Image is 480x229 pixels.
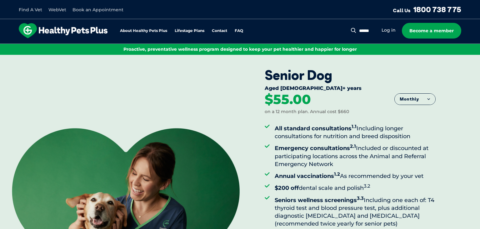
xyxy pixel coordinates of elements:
strong: Seniors wellness screenings [275,197,364,204]
a: About Healthy Pets Plus [120,29,167,33]
strong: $200 off [275,185,299,191]
div: Aged [DEMOGRAPHIC_DATA]+ years [265,85,436,93]
span: Proactive, preventative wellness program designed to keep your pet healthier and happier for longer [123,46,357,52]
strong: Annual vaccinations [275,173,340,180]
button: Search [350,27,357,34]
div: $55.00 [265,93,311,107]
a: Call Us1800 738 775 [393,5,461,14]
a: FAQ [235,29,243,33]
a: WebVet [48,7,66,13]
sup: 3.3 [357,195,364,201]
li: As recommended by your vet [275,170,436,180]
a: Find A Vet [19,7,42,13]
span: Call Us [393,7,411,13]
strong: Emergency consultations [275,145,356,152]
sup: 3.2 [364,183,370,189]
li: Included or discounted at participating locations across the Animal and Referral Emergency Network [275,142,436,168]
strong: All standard consultations [275,125,357,132]
div: Senior Dog [265,67,436,83]
a: Become a member [402,23,461,39]
sup: 1.1 [352,123,357,129]
div: on a 12 month plan. Annual cost $660 [265,109,349,115]
li: Including longer consultations for nutrition and breed disposition [275,122,436,140]
li: dental scale and polish [275,182,436,192]
a: Lifestage Plans [175,29,204,33]
sup: 1.2 [334,171,340,177]
img: hpp-logo [19,23,107,38]
a: Log in [382,27,396,33]
button: Monthly [395,94,435,105]
a: Contact [212,29,227,33]
a: Book an Appointment [72,7,123,13]
sup: 2.1 [350,143,356,149]
li: Including one each of: T4 thyroid test and blood pressure test, plus additional diagnostic [MEDIC... [275,194,436,228]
